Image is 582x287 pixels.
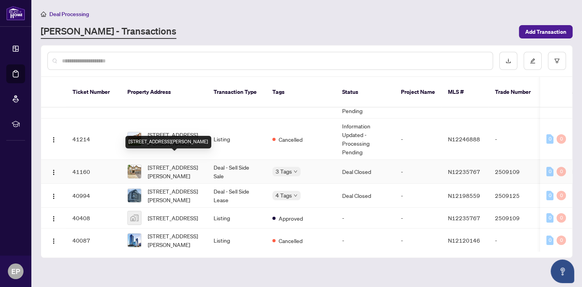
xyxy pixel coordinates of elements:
span: [STREET_ADDRESS][PERSON_NAME] [148,163,201,180]
span: N12235767 [448,214,480,221]
span: N12198559 [448,192,480,199]
div: 0 [557,213,566,223]
span: Approved [279,214,303,223]
span: Deal Processing [49,11,89,18]
span: down [294,194,297,197]
td: Deal Closed [336,184,395,208]
td: 41160 [66,160,121,184]
td: Deal - Sell Side Lease [207,184,266,208]
th: Tags [266,77,336,108]
th: MLS # [442,77,489,108]
td: - [395,208,442,229]
div: 0 [557,191,566,200]
span: N12246888 [448,135,480,143]
img: thumbnail-img [128,211,141,225]
div: 0 [546,167,553,176]
div: 0 [557,167,566,176]
td: 41214 [66,119,121,160]
th: Status [336,77,395,108]
img: Logo [51,169,57,175]
span: [STREET_ADDRESS][PERSON_NAME] [148,232,201,249]
td: 40408 [66,208,121,229]
span: Cancelled [279,135,303,144]
img: thumbnail-img [128,132,141,146]
img: Logo [51,216,57,222]
div: 0 [546,134,553,144]
span: 3 Tags [276,167,292,176]
th: Project Name [395,77,442,108]
img: logo [6,6,25,20]
th: Property Address [121,77,207,108]
span: Cancelled [279,236,303,245]
button: Logo [47,165,60,178]
span: edit [530,58,535,64]
span: Add Transaction [525,26,566,38]
td: - [395,229,442,252]
button: Logo [47,212,60,224]
span: N12120146 [448,237,480,244]
td: Listing [207,229,266,252]
div: [STREET_ADDRESS][PERSON_NAME] [125,136,211,148]
span: [STREET_ADDRESS][PERSON_NAME] [148,187,201,204]
img: thumbnail-img [128,165,141,178]
a: [PERSON_NAME] - Transactions [41,25,176,39]
button: edit [524,52,542,70]
span: N12235767 [448,168,480,175]
div: 0 [546,191,553,200]
td: 2509109 [489,160,544,184]
td: Listing [207,208,266,229]
div: 0 [546,236,553,245]
th: Ticket Number [66,77,121,108]
span: [STREET_ADDRESS][PERSON_NAME] [148,130,201,148]
td: - [395,184,442,208]
button: Logo [47,234,60,247]
th: Trade Number [489,77,544,108]
td: - [336,229,395,252]
td: Deal - Sell Side Sale [207,160,266,184]
div: 0 [557,236,566,245]
span: down [294,170,297,174]
button: Logo [47,133,60,145]
img: thumbnail-img [128,189,141,202]
td: 40994 [66,184,121,208]
td: - [336,208,395,229]
button: Open asap [551,260,574,283]
span: EP [11,266,20,277]
th: Transaction Type [207,77,266,108]
span: [STREET_ADDRESS] [148,214,198,222]
td: - [395,160,442,184]
img: Logo [51,193,57,199]
img: Logo [51,137,57,143]
button: download [499,52,517,70]
span: download [506,58,511,64]
span: home [41,11,46,17]
td: Information Updated - Processing Pending [336,119,395,160]
button: Logo [47,189,60,202]
div: 0 [546,213,553,223]
td: - [489,119,544,160]
td: 40087 [66,229,121,252]
td: 2509125 [489,184,544,208]
td: - [489,229,544,252]
img: Logo [51,238,57,244]
img: thumbnail-img [128,234,141,247]
td: Listing [207,119,266,160]
div: 0 [557,134,566,144]
span: 4 Tags [276,191,292,200]
span: filter [554,58,560,64]
td: 2509109 [489,208,544,229]
button: filter [548,52,566,70]
button: Add Transaction [519,25,573,38]
td: Deal Closed [336,160,395,184]
td: - [395,119,442,160]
